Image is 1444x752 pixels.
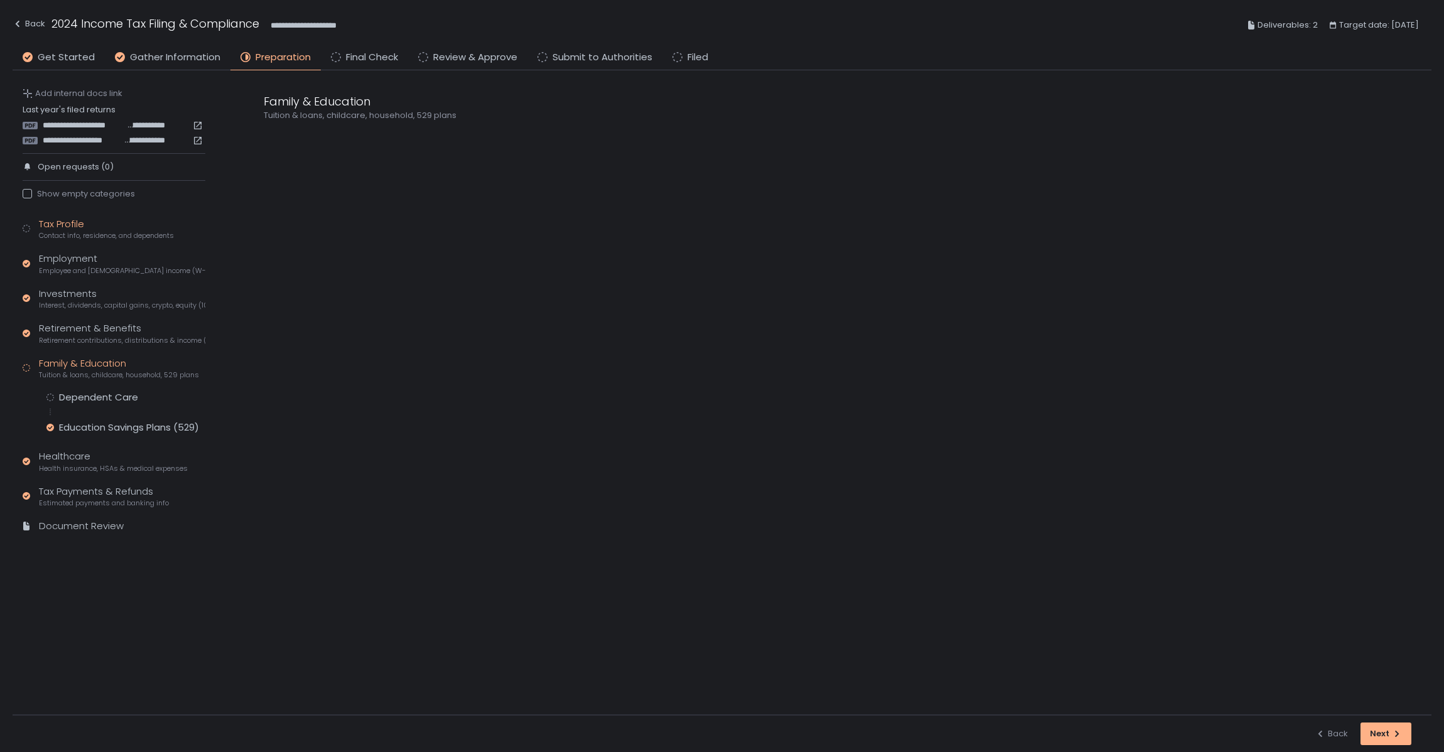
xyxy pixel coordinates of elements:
span: Open requests (0) [38,161,114,173]
div: Employment [39,252,205,276]
span: Estimated payments and banking info [39,498,169,508]
span: Gather Information [130,50,220,65]
span: Review & Approve [433,50,517,65]
div: Tax Payments & Refunds [39,485,169,508]
span: Tuition & loans, childcare, household, 529 plans [39,370,199,380]
span: Get Started [38,50,95,65]
div: Tuition & loans, childcare, household, 529 plans [264,110,866,121]
span: Deliverables: 2 [1258,18,1318,33]
div: Back [1315,728,1348,739]
div: Investments [39,287,205,311]
span: Health insurance, HSAs & medical expenses [39,464,188,473]
span: Contact info, residence, and dependents [39,231,174,240]
h1: 2024 Income Tax Filing & Compliance [51,15,259,32]
div: Healthcare [39,449,188,473]
div: Tax Profile [39,217,174,241]
button: Back [1315,722,1348,745]
span: Retirement contributions, distributions & income (1099-R, 5498) [39,336,205,345]
div: Last year's filed returns [23,104,205,146]
div: Document Review [39,519,124,534]
div: Back [13,16,45,31]
span: Employee and [DEMOGRAPHIC_DATA] income (W-2s) [39,266,205,276]
span: Submit to Authorities [552,50,652,65]
div: Dependent Care [59,391,138,404]
span: Preparation [256,50,311,65]
span: Final Check [346,50,398,65]
button: Add internal docs link [23,88,122,99]
div: Education Savings Plans (529) [59,421,199,434]
button: Next [1360,722,1411,745]
div: Retirement & Benefits [39,321,205,345]
div: Next [1370,728,1402,739]
div: Family & Education [39,357,199,380]
div: Family & Education [264,93,866,110]
span: Filed [687,50,708,65]
span: Target date: [DATE] [1339,18,1419,33]
button: Back [13,15,45,36]
span: Interest, dividends, capital gains, crypto, equity (1099s, K-1s) [39,301,205,310]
